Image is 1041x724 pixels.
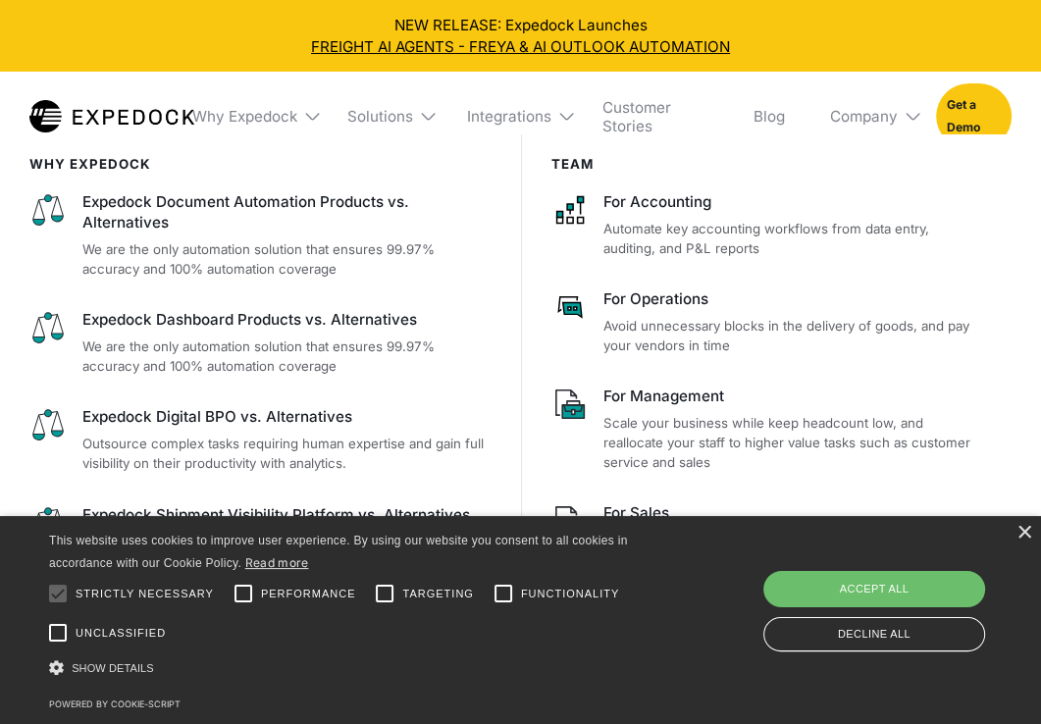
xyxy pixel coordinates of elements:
p: Automate key accounting workflows from data entry, auditing, and P&L reports [603,220,981,259]
a: Get a Demo [936,83,1012,149]
p: Scale your business while keep headcount low, and reallocate your staff to higher value tasks suc... [603,414,981,473]
div: For Operations [603,288,981,309]
div: NEW RELEASE: Expedock Launches [15,15,1026,57]
a: For ManagementScale your business while keep headcount low, and reallocate your staff to higher v... [551,386,981,473]
span: Functionality [521,586,619,602]
div: Decline all [763,617,985,651]
span: Unclassified [76,625,166,642]
div: Company [815,72,921,161]
div: Solutions [333,72,437,161]
p: We are the only automation solution that ensures 99.97% accuracy and 100% automation coverage [82,337,491,377]
div: For Management [603,386,981,406]
a: Read more [245,555,309,570]
a: For SalesUnlock growth opportunities in your import operations with our tailored industry insights. [551,502,981,570]
div: For Sales [603,502,981,523]
a: Powered by cookie-script [49,698,181,709]
div: Accept all [763,571,985,606]
div: For Accounting [603,191,981,212]
div: Integrations [452,72,573,161]
a: Expedock Document Automation Products vs. AlternativesWe are the only automation solution that en... [29,191,491,280]
div: Show details [49,655,662,682]
div: Why Expedock [192,107,297,126]
span: Performance [261,586,356,602]
p: Avoid unnecessary blocks in the delivery of goods, and pay your vendors in time [603,317,981,356]
div: Company [830,107,898,126]
p: We are the only automation solution that ensures 99.97% accuracy and 100% automation coverage [82,240,491,280]
div: Expedock Dashboard Products vs. Alternatives [82,309,491,330]
div: Why Expedock [177,72,317,161]
a: Expedock Shipment Visibility Platform vs. AlternativesEmpower clients with intuitive shipment tra... [29,504,491,572]
div: Integrations [467,107,551,126]
div: Expedock Digital BPO vs. Alternatives [82,406,491,427]
a: For OperationsAvoid unnecessary blocks in the delivery of goods, and pay your vendors in time [551,288,981,356]
a: Expedock Digital BPO vs. AlternativesOutsource complex tasks requiring human expertise and gain f... [29,406,491,474]
div: Expedock Shipment Visibility Platform vs. Alternatives [82,504,491,525]
span: This website uses cookies to improve user experience. By using our website you consent to all coo... [49,534,627,570]
a: FREIGHT AI AGENTS - FREYA & AI OUTLOOK AUTOMATION [15,36,1026,57]
span: Strictly necessary [76,586,214,602]
span: Targeting [402,586,473,602]
div: Team [551,157,981,173]
span: Show details [72,662,154,674]
div: Solutions [347,107,413,126]
a: Blog [739,72,800,161]
div: Close [1016,526,1031,541]
a: Customer Stories [588,72,724,161]
a: For AccountingAutomate key accounting workflows from data entry, auditing, and P&L reports [551,191,981,259]
a: Expedock Dashboard Products vs. AlternativesWe are the only automation solution that ensures 99.9... [29,309,491,377]
p: Outsource complex tasks requiring human expertise and gain full visibility on their productivity ... [82,435,491,474]
div: Expedock Document Automation Products vs. Alternatives [82,191,491,233]
iframe: Chat Widget [943,630,1041,724]
div: WHy Expedock [29,157,491,173]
